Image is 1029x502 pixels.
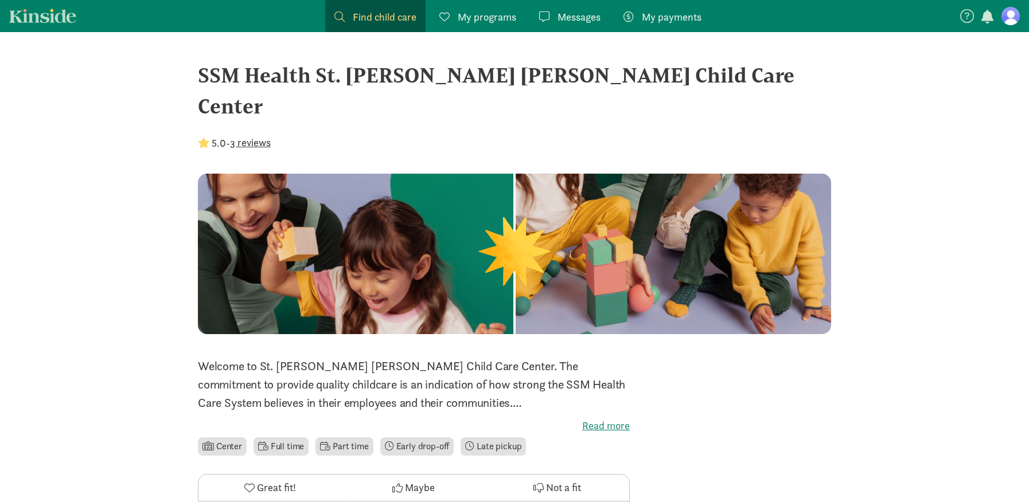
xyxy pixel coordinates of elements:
span: Maybe [405,480,435,495]
div: SSM Health St. [PERSON_NAME] [PERSON_NAME] Child Care Center [198,60,831,121]
li: Early drop-off [380,437,454,456]
span: Messages [558,9,601,25]
strong: 5.0 [212,136,226,150]
button: Great fit! [198,474,342,501]
p: Welcome to St. [PERSON_NAME] [PERSON_NAME] Child Care Center. The commitment to provide quality c... [198,357,630,412]
a: Kinside [9,9,76,23]
li: Center [198,437,247,456]
span: Great fit! [257,480,296,495]
li: Late pickup [461,437,526,456]
button: Maybe [342,474,485,501]
span: My programs [458,9,516,25]
span: Not a fit [546,480,581,495]
li: Full time [254,437,309,456]
div: - [198,135,271,151]
li: Part time [315,437,373,456]
label: Read more [198,419,630,433]
button: 3 reviews [230,135,271,150]
span: Find child care [353,9,416,25]
button: Not a fit [486,474,629,501]
span: My payments [642,9,701,25]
